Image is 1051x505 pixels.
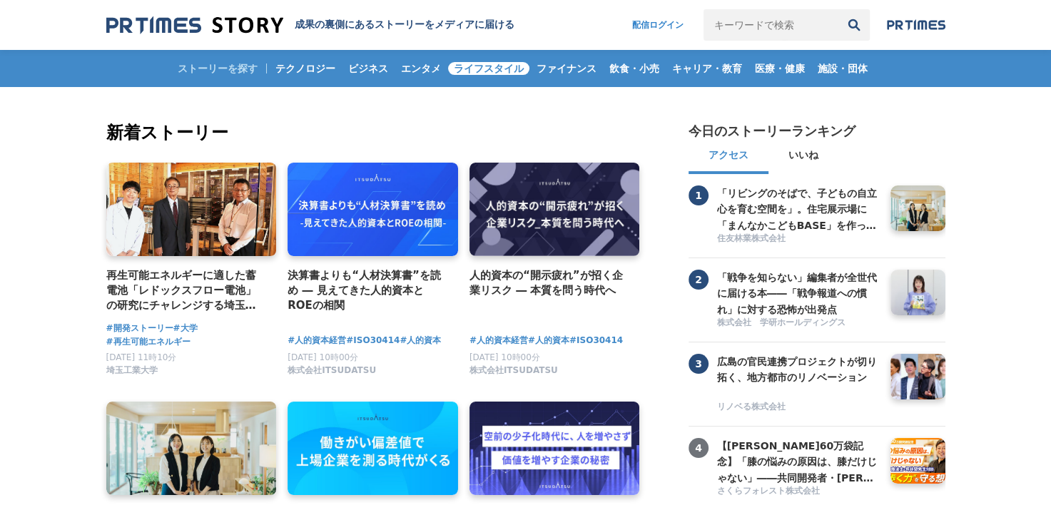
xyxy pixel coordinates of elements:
[106,120,643,146] h2: 新着ストーリー
[618,9,698,41] a: 配信ログイン
[288,334,346,347] a: #人的資本経営
[346,334,400,347] a: #ISO30414
[106,369,158,379] a: 埼玉工業大学
[717,485,880,499] a: さくらフォレスト株式会社
[395,62,447,75] span: エンタメ
[749,62,811,75] span: 医療・健康
[689,185,709,205] span: 1
[295,19,514,31] h1: 成果の裏側にあるストーリーをメディアに届ける
[717,317,880,330] a: 株式会社 学研ホールディングス
[531,50,602,87] a: ファイナンス
[448,62,529,75] span: ライフスタイル
[106,16,283,35] img: 成果の裏側にあるストーリーをメディアに届ける
[395,50,447,87] a: エンタメ
[288,267,447,314] a: 決算書よりも“人材決算書”を読め ― 見えてきた人的資本とROEの相関
[717,485,820,497] span: さくらフォレスト株式会社
[717,185,880,231] a: 「リビングのそばで、子どもの自立心を育む空間を」。住宅展示場に「まんなかこどもBASE」を作った２人の女性社員
[288,369,376,379] a: 株式会社ITSUDATSU
[717,270,880,317] h3: 「戦争を知らない」編集者が全世代に届ける本――「戦争報道への慣れ」に対する恐怖が出発点
[173,322,198,335] a: #大学
[838,9,870,41] button: 検索
[689,270,709,290] span: 2
[717,270,880,315] a: 「戦争を知らない」編集者が全世代に届ける本――「戦争報道への慣れ」に対する恐怖が出発点
[704,9,838,41] input: キーワードで検索
[342,50,394,87] a: ビジネス
[689,123,855,140] h2: 今日のストーリーランキング
[569,334,623,347] a: #ISO30414
[717,317,846,329] span: 株式会社 学研ホールディングス
[717,354,880,386] h3: 広島の官民連携プロジェクトが切り拓く、地方都市のリノベーション
[469,352,540,362] span: [DATE] 10時00分
[469,369,558,379] a: 株式会社ITSUDATSU
[531,62,602,75] span: ファイナンス
[106,322,173,335] a: #開発ストーリー
[717,438,880,484] a: 【[PERSON_NAME]60万袋記念】「膝の悩みの原因は、膝だけじゃない」――共同開発者・[PERSON_NAME]先生と語る、"歩く力"を守る想い【共同開発者対談】
[717,185,880,233] h3: 「リビングのそばで、子どもの自立心を育む空間を」。住宅展示場に「まんなかこどもBASE」を作った２人の女性社員
[768,140,838,174] button: いいね
[106,335,191,349] a: #再生可能エネルギー
[469,364,558,377] span: 株式会社ITSUDATSU
[666,50,748,87] a: キャリア・教育
[812,62,873,75] span: 施設・団体
[400,334,441,347] a: #人的資本
[106,352,177,362] span: [DATE] 11時10分
[288,352,358,362] span: [DATE] 10時00分
[448,50,529,87] a: ライフスタイル
[749,50,811,87] a: 医療・健康
[717,401,880,414] a: リノベる株式会社
[270,62,341,75] span: テクノロジー
[666,62,748,75] span: キャリア・教育
[717,233,880,246] a: 住友林業株式会社
[689,354,709,374] span: 3
[717,438,880,486] h3: 【[PERSON_NAME]60万袋記念】「膝の悩みの原因は、膝だけじゃない」――共同開発者・[PERSON_NAME]先生と語る、"歩く力"を守る想い【共同開発者対談】
[604,62,665,75] span: 飲食・小売
[717,233,786,245] span: 住友林業株式会社
[717,354,880,399] a: 広島の官民連携プロジェクトが切り拓く、地方都市のリノベーション
[469,267,629,299] a: 人的資本の“開示疲れ”が招く企業リスク ― 本質を問う時代へ
[887,19,945,31] img: prtimes
[106,267,265,314] a: 再生可能エネルギーに適した蓄電池「レドックスフロー電池」の研究にチャレンジする埼玉工業大学
[717,401,786,413] span: リノベる株式会社
[469,334,528,347] a: #人的資本経営
[288,364,376,377] span: 株式会社ITSUDATSU
[106,16,514,35] a: 成果の裏側にあるストーリーをメディアに届ける 成果の裏側にあるストーリーをメディアに届ける
[604,50,665,87] a: 飲食・小売
[689,438,709,458] span: 4
[528,334,569,347] a: #人的資本
[342,62,394,75] span: ビジネス
[812,50,873,87] a: 施設・団体
[106,364,158,377] span: 埼玉工業大学
[689,140,768,174] button: アクセス
[270,50,341,87] a: テクノロジー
